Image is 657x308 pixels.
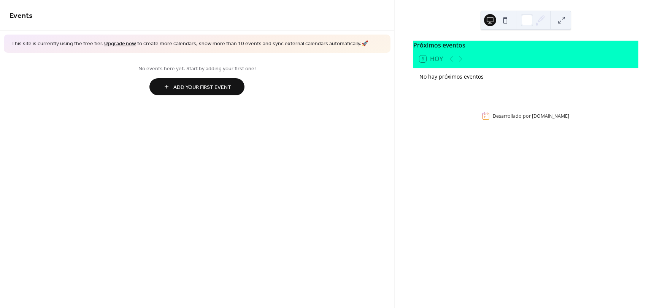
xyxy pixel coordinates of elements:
div: Desarrollado por [493,113,569,119]
span: Add Your First Event [173,83,231,91]
a: Upgrade now [104,39,136,49]
a: [DOMAIN_NAME] [532,113,569,119]
a: Add Your First Event [10,78,385,95]
div: No hay próximos eventos [419,73,632,80]
div: Próximos eventos [413,41,638,50]
span: This site is currently using the free tier. to create more calendars, show more than 10 events an... [11,40,368,48]
span: Events [10,8,33,23]
span: No events here yet. Start by adding your first one! [10,65,385,73]
button: Add Your First Event [149,78,244,95]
